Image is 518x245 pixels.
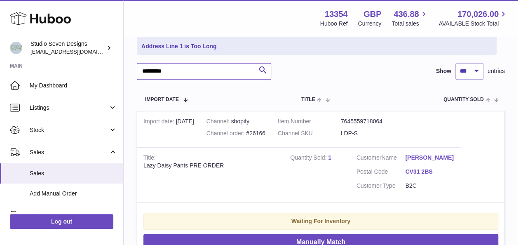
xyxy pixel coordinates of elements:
[30,148,108,156] span: Sales
[206,130,246,139] strong: Channel order
[341,118,404,125] dd: 7645559718064
[278,118,341,125] dt: Item Number
[30,170,117,177] span: Sales
[328,154,331,161] a: 1
[206,130,265,137] div: #26166
[206,118,265,125] div: shopify
[443,97,484,102] span: Quantity Sold
[30,211,108,219] span: Orders
[358,20,382,28] div: Currency
[137,111,200,148] td: [DATE]
[30,104,108,112] span: Listings
[145,97,179,102] span: Import date
[457,9,499,20] span: 170,026.00
[278,130,341,137] dt: Channel SKU
[291,218,350,224] strong: Waiting For Inventory
[320,20,348,28] div: Huboo Ref
[30,48,121,55] span: [EMAIL_ADDRESS][DOMAIN_NAME]
[405,154,454,162] a: [PERSON_NAME]
[30,126,108,134] span: Stock
[391,9,428,28] a: 436.88 Total sales
[10,214,113,229] a: Log out
[30,190,117,198] span: Add Manual Order
[438,20,508,28] span: AVAILABLE Stock Total
[301,97,315,102] span: Title
[143,154,156,163] strong: Title
[290,154,328,163] strong: Quantity Sold
[356,154,405,164] dt: Name
[488,67,505,75] span: entries
[341,130,404,137] dd: LDP-S
[394,9,419,20] span: 436.88
[405,182,454,190] dd: B2C
[206,118,231,127] strong: Channel
[363,9,381,20] strong: GBP
[356,154,382,161] span: Customer
[30,40,105,56] div: Studio Seven Designs
[325,9,348,20] strong: 13354
[10,42,22,54] img: internalAdmin-13354@internal.huboo.com
[436,67,451,75] label: Show
[143,162,278,170] div: Lazy Daisy Pants PRE ORDER
[143,118,176,127] strong: Import date
[356,182,405,190] dt: Customer Type
[138,40,220,53] a: Address Line 1 is Too Long
[438,9,508,28] a: 170,026.00 AVAILABLE Stock Total
[30,82,117,90] span: My Dashboard
[391,20,428,28] span: Total sales
[356,168,405,178] dt: Postal Code
[405,168,454,176] a: CV31 2BS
